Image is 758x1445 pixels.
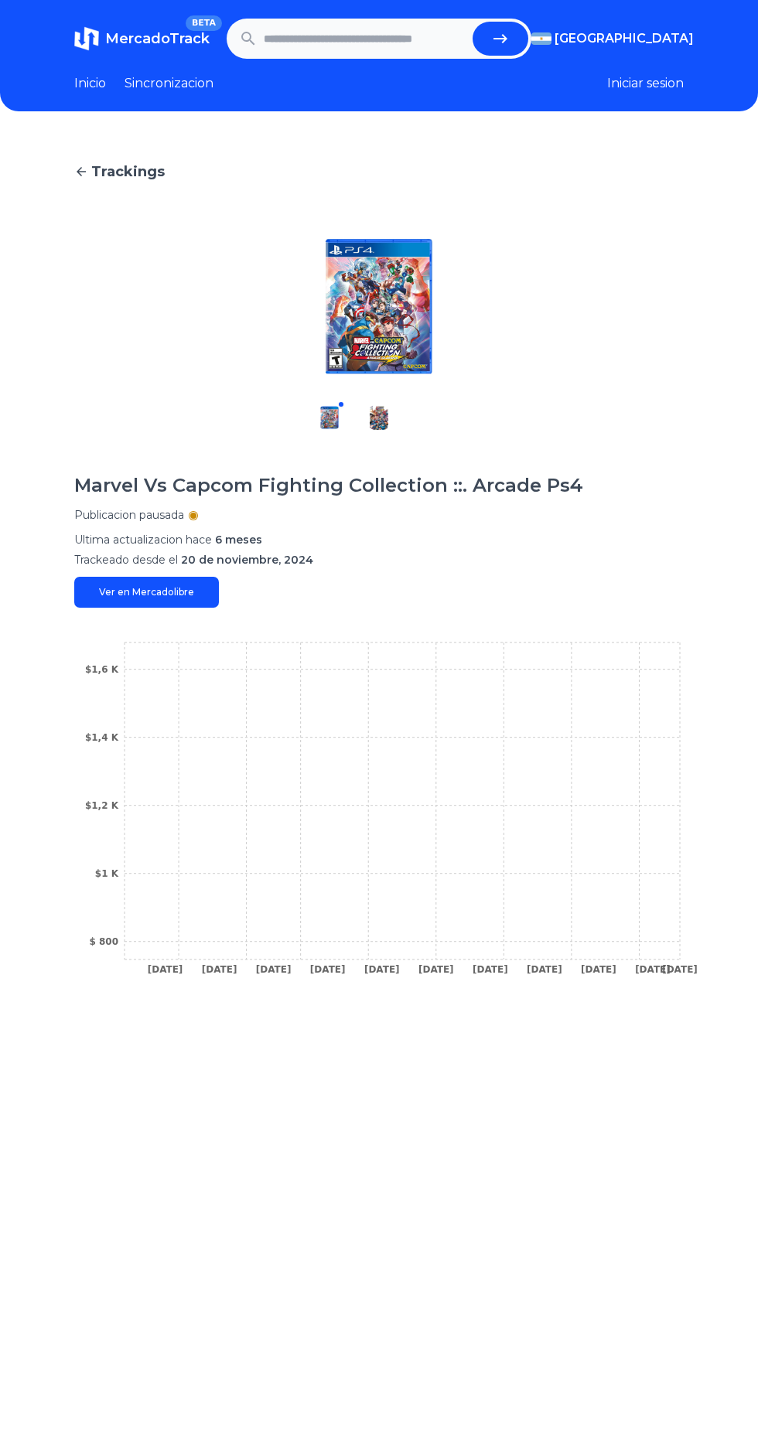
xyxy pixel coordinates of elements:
[95,868,119,879] tspan: $1 K
[607,74,684,93] button: Iniciar sesion
[317,405,342,430] img: Marvel Vs Capcom Fighting Collection ::. Arcade Ps4
[202,964,237,975] tspan: [DATE]
[85,664,119,675] tspan: $1,6 K
[74,26,210,51] a: MercadoTrackBETA
[85,732,119,743] tspan: $1,4 K
[74,533,212,547] span: Ultima actualizacion hace
[364,964,400,975] tspan: [DATE]
[89,936,118,947] tspan: $ 800
[74,26,99,51] img: MercadoTrack
[91,161,165,182] span: Trackings
[367,405,391,430] img: Marvel Vs Capcom Fighting Collection ::. Arcade Ps4
[531,29,684,48] button: [GEOGRAPHIC_DATA]
[125,74,213,93] a: Sincronizacion
[635,964,671,975] tspan: [DATE]
[531,32,551,45] img: Argentina
[74,473,583,498] h1: Marvel Vs Capcom Fighting Collection ::. Arcade Ps4
[473,964,508,975] tspan: [DATE]
[418,964,454,975] tspan: [DATE]
[181,553,313,567] span: 20 de noviembre, 2024
[105,30,210,47] span: MercadoTrack
[74,577,219,608] a: Ver en Mercadolibre
[215,533,262,547] span: 6 meses
[74,507,184,523] p: Publicacion pausada
[230,232,528,380] img: Marvel Vs Capcom Fighting Collection ::. Arcade Ps4
[85,800,119,811] tspan: $1,2 K
[256,964,292,975] tspan: [DATE]
[148,964,183,975] tspan: [DATE]
[186,15,222,31] span: BETA
[581,964,616,975] tspan: [DATE]
[310,964,346,975] tspan: [DATE]
[74,161,684,182] a: Trackings
[527,964,562,975] tspan: [DATE]
[74,74,106,93] a: Inicio
[74,553,178,567] span: Trackeado desde el
[555,29,694,48] span: [GEOGRAPHIC_DATA]
[662,964,698,975] tspan: [DATE]
[416,405,441,430] img: Marvel Vs Capcom Fighting Collection ::. Arcade Ps4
